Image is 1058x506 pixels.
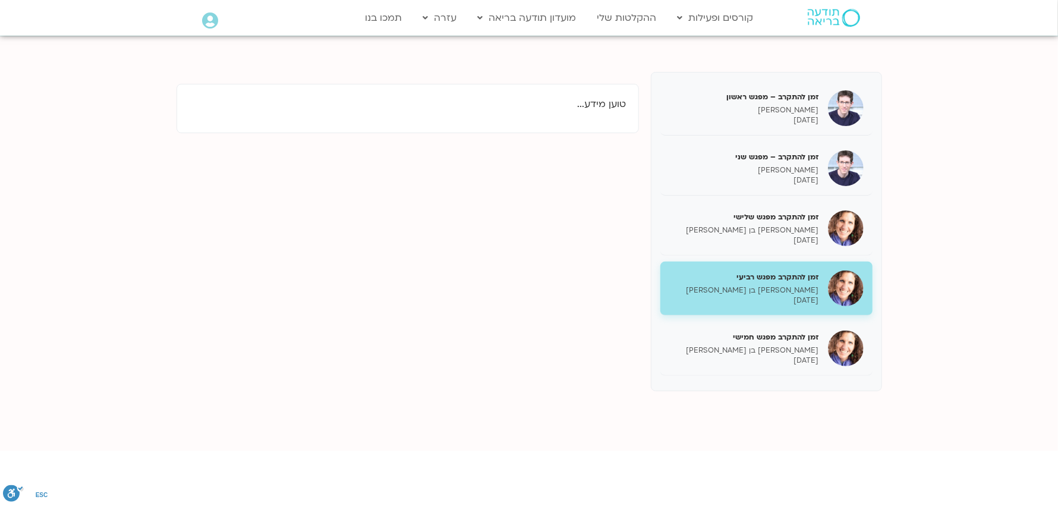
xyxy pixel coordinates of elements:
a: תמכו בנו [359,7,408,29]
p: [PERSON_NAME] בן [PERSON_NAME] [669,225,819,235]
p: [DATE] [669,235,819,246]
img: זמן להתקרב – מפגש שני [828,150,864,186]
h5: זמן להתקרב מפגש שלישי [669,212,819,222]
h5: זמן להתקרב – מפגש שני [669,152,819,162]
p: [DATE] [669,356,819,366]
h5: זמן להתקרב מפגש חמישי [669,332,819,342]
h5: זמן להתקרב – מפגש ראשון [669,92,819,102]
a: מועדון תודעה בריאה [471,7,582,29]
p: [DATE] [669,175,819,186]
img: זמן להתקרב מפגש שלישי [828,210,864,246]
p: [PERSON_NAME] [669,105,819,115]
a: קורסים ופעילות [671,7,759,29]
img: זמן להתקרב מפגש חמישי [828,331,864,366]
p: [DATE] [669,115,819,125]
p: [PERSON_NAME] בן [PERSON_NAME] [669,285,819,296]
h5: זמן להתקרב מפגש רביעי [669,272,819,282]
a: עזרה [417,7,462,29]
p: טוען מידע... [189,96,626,112]
img: זמן להתקרב – מפגש ראשון [828,90,864,126]
img: תודעה בריאה [808,9,860,27]
p: [PERSON_NAME] [669,165,819,175]
p: [PERSON_NAME] בן [PERSON_NAME] [669,345,819,356]
a: ההקלטות שלי [591,7,662,29]
p: [DATE] [669,296,819,306]
img: זמן להתקרב מפגש רביעי [828,271,864,306]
